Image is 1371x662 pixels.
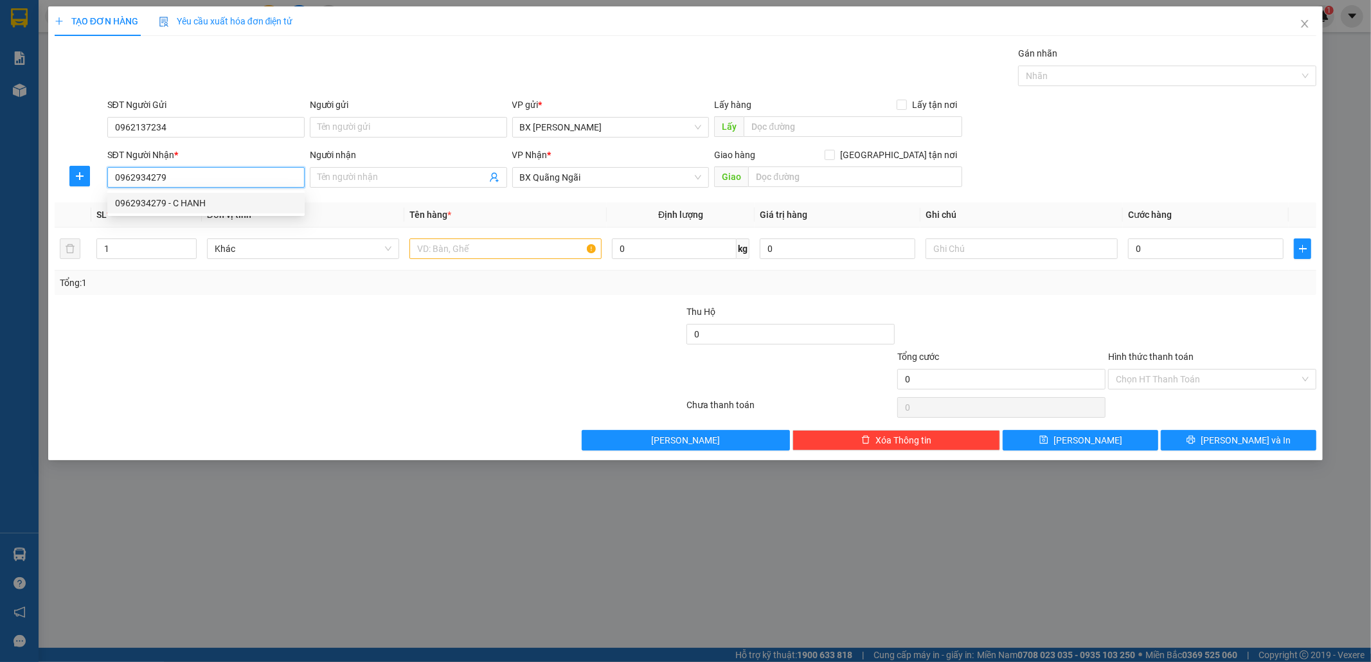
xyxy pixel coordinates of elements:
span: SL [136,89,154,107]
img: icon [159,17,169,27]
input: Ghi Chú [926,238,1118,259]
div: SĐT Người Nhận [107,148,305,162]
span: Lấy [714,116,744,137]
span: save [1039,435,1048,445]
span: Khác [215,239,391,258]
span: Tổng cước [897,352,939,362]
div: Tổng: 1 [60,276,529,290]
div: 0962934279 - C HANH [107,193,305,213]
span: plus [1295,244,1311,254]
span: Lấy hàng [714,100,751,110]
input: 0 [760,238,915,259]
button: delete [60,238,80,259]
span: CR : [10,69,30,82]
input: VD: Bàn, Ghế [409,238,602,259]
div: Người nhận [310,148,507,162]
button: plus [1294,238,1311,259]
div: VP gửi [512,98,710,112]
div: Người gửi [310,98,507,112]
span: [PERSON_NAME] [651,433,720,447]
span: [GEOGRAPHIC_DATA] tận nơi [835,148,962,162]
input: Dọc đường [748,166,962,187]
span: plus [70,171,89,181]
span: SL [96,210,107,220]
span: Thu Hộ [686,307,715,317]
span: [PERSON_NAME] và In [1201,433,1291,447]
span: VP Nhận [512,150,548,160]
span: Yêu cầu xuất hóa đơn điện tử [159,16,293,26]
span: Nhận: [124,12,154,26]
span: BX Phạm Văn Đồng [520,118,702,137]
input: Dọc đường [744,116,962,137]
button: printer[PERSON_NAME] và In [1161,430,1316,451]
span: Giá trị hàng [760,210,807,220]
span: Giao hàng [714,150,755,160]
button: [PERSON_NAME] [582,430,790,451]
span: close [1300,19,1310,29]
div: Tên hàng: THÙNG ( : 1 ) [11,91,228,107]
div: SĐT Người Gửi [107,98,305,112]
span: Định lượng [658,210,703,220]
button: plus [69,166,90,186]
div: VP [PERSON_NAME] [124,11,228,42]
div: BX [PERSON_NAME] [11,11,115,42]
span: plus [55,17,64,26]
div: Chưa thanh toán [686,398,897,420]
span: Giao [714,166,748,187]
th: Ghi chú [920,202,1123,228]
button: Close [1287,6,1323,42]
label: Gán nhãn [1018,48,1057,58]
span: printer [1187,435,1196,445]
button: deleteXóa Thông tin [793,430,1001,451]
span: Xóa Thông tin [875,433,931,447]
span: delete [861,435,870,445]
div: 50.000 [10,67,117,83]
span: [PERSON_NAME] [1053,433,1122,447]
span: Tên hàng [409,210,451,220]
div: 0981267671 [124,42,228,60]
div: 0962934279 - C HANH [115,196,297,210]
span: user-add [489,172,499,183]
button: save[PERSON_NAME] [1003,430,1158,451]
span: Gửi: [11,12,31,26]
span: BX Quãng Ngãi [520,168,702,187]
span: Cước hàng [1128,210,1172,220]
span: kg [737,238,749,259]
span: TẠO ĐƠN HÀNG [55,16,138,26]
span: Lấy tận nơi [907,98,962,112]
label: Hình thức thanh toán [1108,352,1194,362]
